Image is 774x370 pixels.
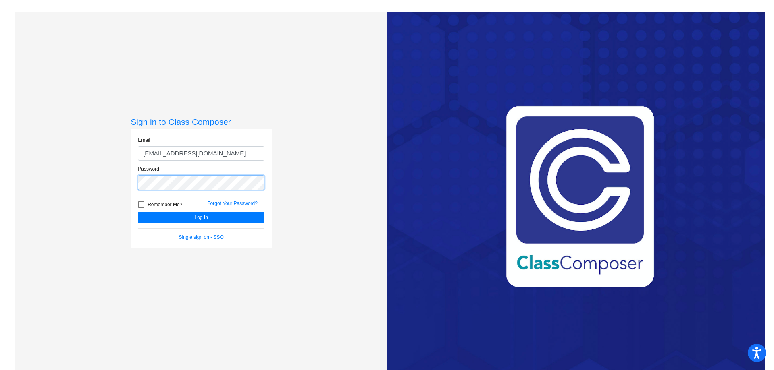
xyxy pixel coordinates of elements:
[207,201,258,206] a: Forgot Your Password?
[138,165,159,173] label: Password
[138,212,264,223] button: Log In
[131,117,272,127] h3: Sign in to Class Composer
[138,136,150,144] label: Email
[179,234,224,240] a: Single sign on - SSO
[148,200,182,209] span: Remember Me?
